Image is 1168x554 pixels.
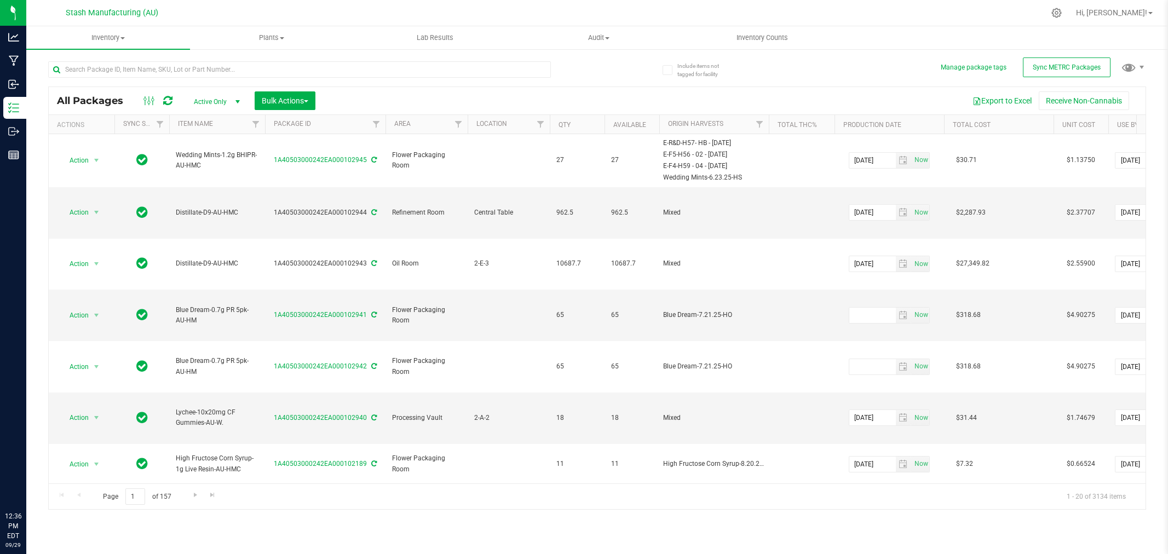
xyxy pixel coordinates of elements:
span: Flower Packaging Room [392,305,461,326]
div: Value 1: Mixed [663,413,766,423]
iframe: Resource center [11,466,44,499]
a: Filter [151,115,169,134]
span: 65 [556,310,598,320]
span: select [911,153,929,168]
span: Set Current date [912,152,930,168]
div: Actions [57,121,110,129]
span: Oil Room [392,258,461,269]
a: Filter [751,115,769,134]
span: 2-A-2 [474,413,543,423]
div: Value 1: Blue Dream-7.21.25-HO [663,361,766,372]
span: Lab Results [402,33,468,43]
td: $1.74679 [1054,393,1108,444]
a: 1A40503000242EA000102942 [274,362,367,370]
input: Search Package ID, Item Name, SKU, Lot or Part Number... [48,61,551,78]
span: select [896,457,912,472]
button: Manage package tags [941,63,1006,72]
span: select [90,410,103,425]
p: 12:36 PM EDT [5,511,21,541]
span: 10687.7 [611,258,653,269]
td: $4.90275 [1054,290,1108,341]
span: Set Current date [912,410,930,426]
span: All Packages [57,95,134,107]
span: select [896,308,912,323]
span: Plants [191,33,353,43]
inline-svg: Analytics [8,32,19,43]
span: Sync from Compliance System [370,311,377,319]
a: Location [476,120,507,128]
a: Lab Results [353,26,517,49]
span: Stash Manufacturing (AU) [66,8,158,18]
span: Sync from Compliance System [370,209,377,216]
span: Flower Packaging Room [392,453,461,474]
a: Origin Harvests [668,120,723,128]
span: High Fructose Corn Syrup-1g Live Resin-AU-HMC [176,453,258,474]
span: Flower Packaging Room [392,150,461,171]
span: 10687.7 [556,258,598,269]
div: Value 3: E-F4-H59 - 04 - 10/30/24 [663,161,766,171]
span: $318.68 [951,307,986,323]
span: Action [60,410,89,425]
span: In Sync [136,359,148,374]
span: 11 [611,459,653,469]
span: select [90,256,103,272]
a: 1A40503000242EA000102945 [274,156,367,164]
span: Action [60,205,89,220]
div: Value 1: E-R&D-H57- HB - 10/18/24 [663,138,766,148]
a: Filter [247,115,265,134]
span: select [90,359,103,374]
div: Value 1: High Fructose Corn Syrup-8.20.25-HM [663,459,766,469]
span: select [90,457,103,472]
div: Value 1: Blue Dream-7.21.25-HO [663,310,766,320]
div: Value 2: E-F5-H56 - 02 - 10/25/24 [663,149,766,160]
span: In Sync [136,410,148,425]
span: Blue Dream-0.7g PR 5pk-AU-HM [176,305,258,326]
span: Action [60,308,89,323]
span: $30.71 [951,152,982,168]
a: Total THC% [778,121,817,129]
input: 1 [125,488,145,505]
span: 27 [611,155,653,165]
span: select [896,205,912,220]
span: select [911,457,929,472]
div: Manage settings [1050,8,1063,18]
span: select [90,308,103,323]
span: 18 [556,413,598,423]
span: Action [60,359,89,374]
div: Value 1: Mixed [663,258,766,269]
span: Set Current date [912,359,930,374]
span: select [911,359,929,374]
span: select [896,153,912,168]
a: Use By [1117,121,1138,129]
a: 1A40503000242EA000102941 [274,311,367,319]
p: 09/29 [5,541,21,549]
span: In Sync [136,205,148,220]
a: 1A40503000242EA000102940 [274,414,367,422]
span: In Sync [136,256,148,271]
span: Sync from Compliance System [370,460,377,468]
span: select [896,410,912,425]
span: Distillate-D9-AU-HMC [176,207,258,218]
span: $7.32 [951,456,979,472]
span: Set Current date [912,307,930,323]
span: Hi, [PERSON_NAME]! [1076,8,1147,17]
span: select [896,359,912,374]
span: Audit [517,33,680,43]
span: 962.5 [611,207,653,218]
span: $318.68 [951,359,986,374]
span: Inventory Counts [722,33,803,43]
button: Export to Excel [965,91,1039,110]
button: Bulk Actions [255,91,315,110]
inline-svg: Inventory [8,102,19,113]
button: Receive Non-Cannabis [1039,91,1129,110]
span: $31.44 [951,410,982,426]
span: Processing Vault [392,413,461,423]
div: Value 4: Wedding Mints-6.23.25-HS [663,172,766,183]
span: Distillate-D9-AU-HMC [176,258,258,269]
a: Sync Status [123,120,165,128]
span: select [90,205,103,220]
span: Bulk Actions [262,96,308,105]
td: $2.37707 [1054,187,1108,239]
a: Qty [559,121,571,129]
div: 1A40503000242EA000102943 [263,258,387,269]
